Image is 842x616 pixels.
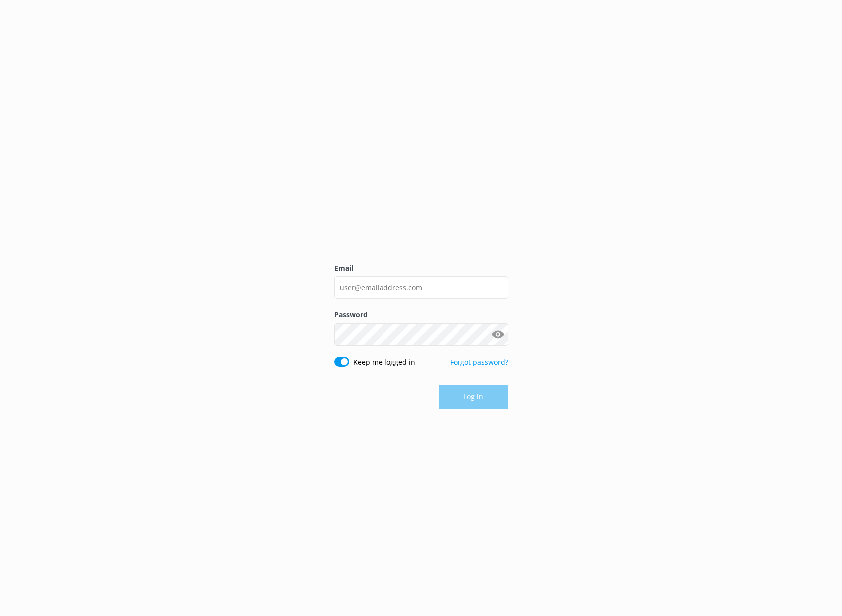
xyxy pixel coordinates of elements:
a: Forgot password? [450,357,508,367]
label: Password [334,309,508,320]
input: user@emailaddress.com [334,276,508,299]
button: Show password [488,324,508,344]
label: Keep me logged in [353,357,415,368]
label: Email [334,263,508,274]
